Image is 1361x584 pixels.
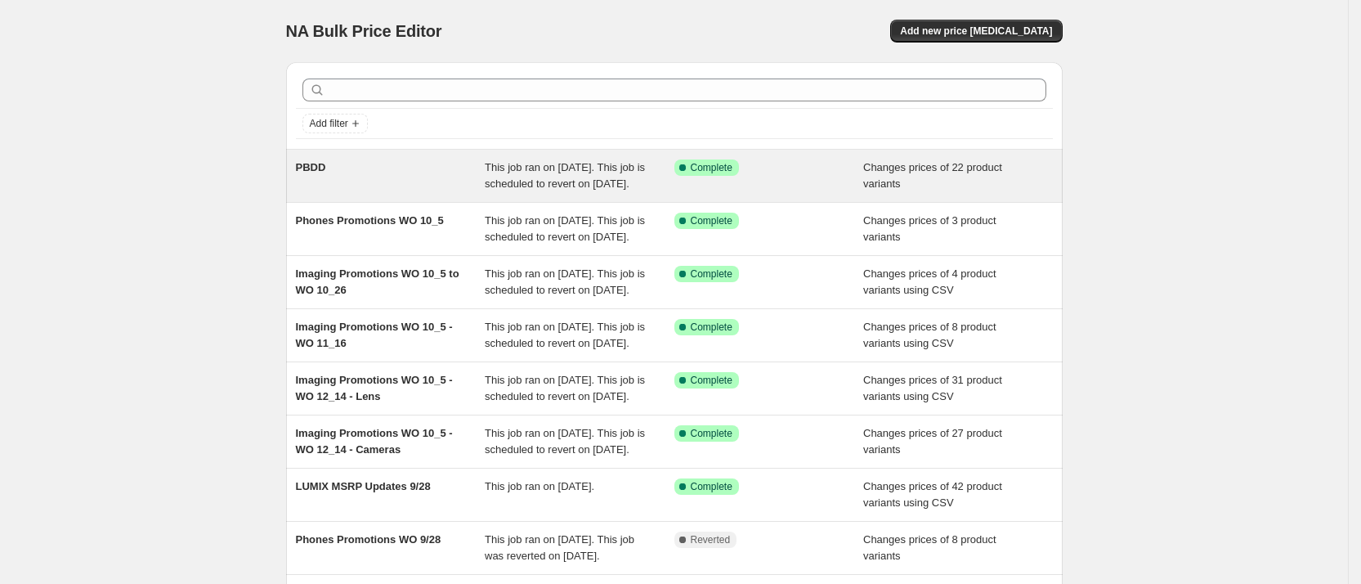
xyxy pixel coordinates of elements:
span: This job ran on [DATE]. [485,480,594,492]
span: This job ran on [DATE]. This job is scheduled to revert on [DATE]. [485,214,645,243]
span: Phones Promotions WO 9/28 [296,533,441,546]
span: This job ran on [DATE]. This job is scheduled to revert on [DATE]. [485,427,645,456]
span: Complete [691,267,732,281]
span: Changes prices of 8 product variants using CSV [863,321,996,349]
button: Add new price [MEDICAL_DATA] [890,20,1062,43]
span: Imaging Promotions WO 10_5 - WO 11_16 [296,321,453,349]
span: Add filter [310,117,348,130]
span: This job ran on [DATE]. This job is scheduled to revert on [DATE]. [485,321,645,349]
span: Changes prices of 42 product variants using CSV [863,480,1002,509]
span: Changes prices of 4 product variants using CSV [863,267,996,296]
span: Complete [691,321,732,334]
span: This job ran on [DATE]. This job is scheduled to revert on [DATE]. [485,374,645,402]
span: Add new price [MEDICAL_DATA] [900,25,1052,38]
span: Imaging Promotions WO 10_5 - WO 12_14 - Lens [296,374,453,402]
span: Complete [691,374,732,387]
span: Changes prices of 3 product variants [863,214,996,243]
span: This job ran on [DATE]. This job was reverted on [DATE]. [485,533,634,562]
span: Changes prices of 8 product variants [863,533,996,562]
button: Add filter [302,114,368,133]
span: This job ran on [DATE]. This job is scheduled to revert on [DATE]. [485,161,645,190]
span: Reverted [691,533,731,546]
span: Changes prices of 31 product variants using CSV [863,374,1002,402]
span: Changes prices of 27 product variants [863,427,1002,456]
span: Phones Promotions WO 10_5 [296,214,444,227]
span: NA Bulk Price Editor [286,22,442,40]
span: Imaging Promotions WO 10_5 to WO 10_26 [296,267,459,296]
span: Changes prices of 22 product variants [863,161,1002,190]
span: PBDD [296,161,326,173]
span: Complete [691,480,732,493]
span: Complete [691,161,732,174]
span: LUMIX MSRP Updates 9/28 [296,480,431,492]
span: Complete [691,427,732,440]
span: Complete [691,214,732,227]
span: Imaging Promotions WO 10_5 - WO 12_14 - Cameras [296,427,453,456]
span: This job ran on [DATE]. This job is scheduled to revert on [DATE]. [485,267,645,296]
